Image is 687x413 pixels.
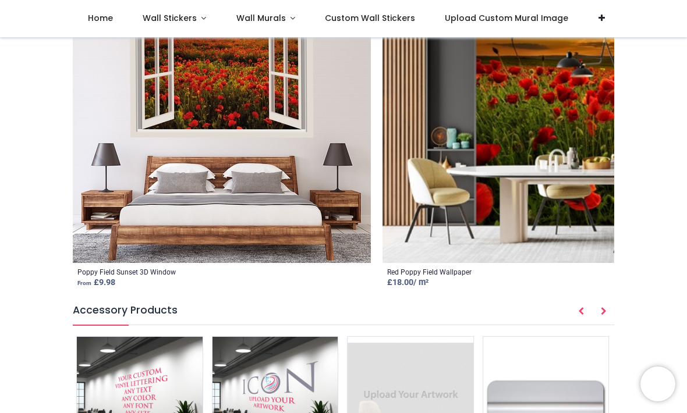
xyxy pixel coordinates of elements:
[236,12,286,24] span: Wall Murals
[593,302,614,322] button: Next
[640,366,675,401] iframe: Brevo live chat
[571,302,592,322] button: Prev
[387,268,472,277] a: Red Poppy Field Wallpaper
[88,12,113,24] span: Home
[445,12,568,24] span: Upload Custom Mural Image
[325,12,415,24] span: Custom Wall Stickers
[77,268,176,277] a: Poppy Field Sunset 3D Window
[77,280,91,286] span: From
[387,277,429,287] strong: £ 18.00 / m²
[143,12,197,24] span: Wall Stickers
[77,277,115,287] strong: £ 9.98
[73,303,614,325] h5: Accessory Products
